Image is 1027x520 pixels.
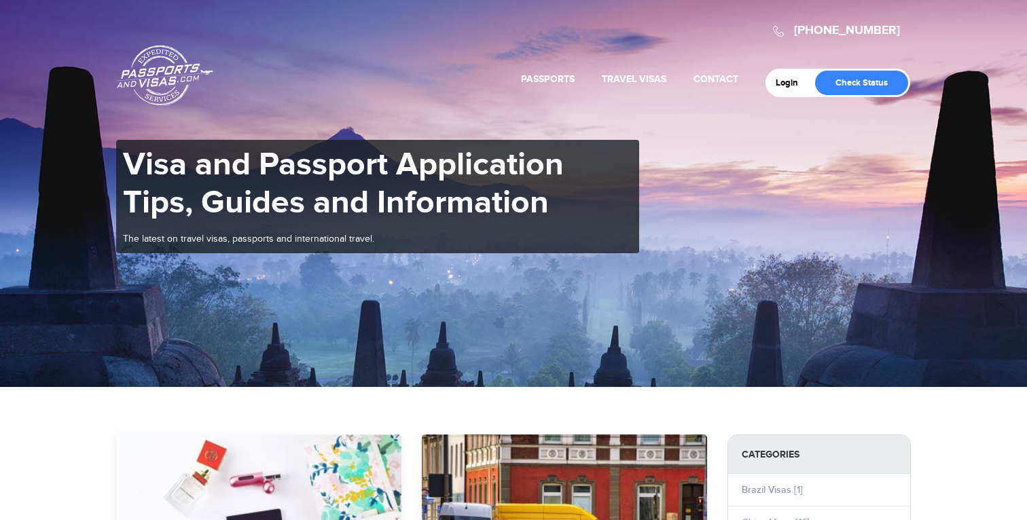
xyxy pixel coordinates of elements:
[728,435,910,474] strong: Categories
[123,147,632,223] h1: Visa and Passport Application Tips, Guides and Information
[815,71,908,95] a: Check Status
[742,484,803,496] a: Brazil Visas [1]
[776,77,808,88] a: Login
[693,73,738,85] a: Contact
[117,45,213,106] a: Passports & [DOMAIN_NAME]
[602,73,666,85] a: Travel Visas
[521,73,575,85] a: Passports
[123,233,632,246] p: The latest on travel visas, passports and international travel.
[794,23,900,38] a: [PHONE_NUMBER]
